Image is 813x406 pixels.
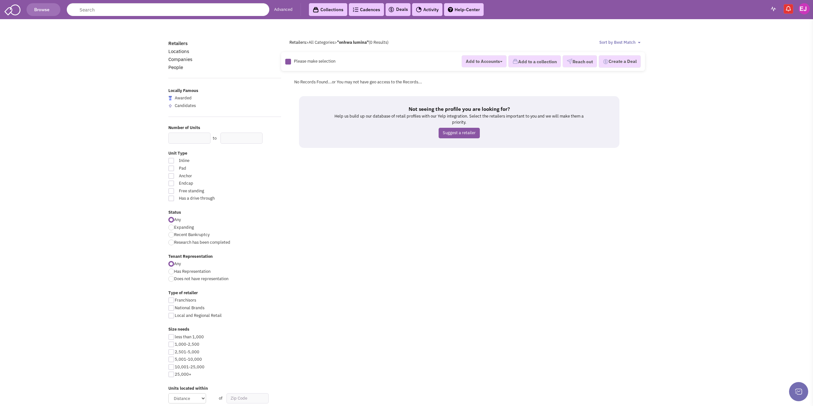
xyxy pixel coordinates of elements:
span: Does not have representation [174,276,228,281]
span: Research has been completed [174,240,230,245]
a: Activity [412,3,442,16]
label: Number of Units [168,125,281,131]
a: People [168,64,183,70]
span: > [334,40,337,45]
img: Rectangle.png [285,59,291,65]
button: Browse [27,3,60,16]
p: Help us build up our database of retail profiles with our Yelp integration. Select the retailers ... [331,113,587,125]
a: Cadences [349,3,384,16]
button: Reach out [563,56,597,68]
img: help.png [448,7,453,12]
label: Size needs [168,326,281,333]
span: 1,000-2,500 [175,341,199,347]
a: Retailers [168,40,188,46]
img: Cadences_logo.png [353,7,358,12]
span: All Categories (0 Results) [309,40,388,45]
img: VectorPaper_Plane.png [567,58,572,64]
a: Deals [388,6,408,13]
span: Recent Bankruptcy [174,232,210,237]
span: Endcap [175,180,246,187]
span: Free standing [175,188,246,194]
span: Local and Regional Retail [175,313,222,318]
span: Awarded [175,95,192,101]
span: Please make selection [294,59,335,64]
span: 10,001-25,000 [175,364,204,370]
span: No Records Found...or You may not have geo access to the Records... [294,79,422,85]
span: Pad [175,165,246,172]
a: Collections [309,3,347,16]
h5: Not seeing the profile you are looking for? [331,106,587,112]
label: Tenant Representation [168,254,281,260]
img: Erin Jarquin [799,3,810,14]
button: Create a Deal [599,55,641,68]
label: Units located within [168,386,281,392]
a: Help-Center [444,3,484,16]
label: to [213,135,217,142]
span: 25,000+ [175,372,191,377]
a: Advanced [274,7,293,13]
span: of [219,395,222,401]
label: Locally Famous [168,88,281,94]
img: icon-deals.svg [388,6,395,13]
a: Retailers [289,40,306,45]
span: Browse [33,7,54,12]
img: Activity.png [416,7,422,12]
a: Locations [168,48,189,54]
div: Search Nearby [267,394,277,402]
span: 5,001-10,000 [175,356,202,362]
span: Candidates [175,103,196,108]
span: less than 1,000 [175,334,204,340]
b: "onhwa lumina" [337,40,369,45]
span: Any [174,261,181,266]
img: SmartAdmin [4,3,20,15]
span: Has Representation [174,269,211,274]
label: Status [168,210,281,216]
img: icon-collection-lavender.png [512,58,518,64]
a: Suggest a retailer [439,128,480,138]
span: > [306,40,309,45]
input: Search [67,3,269,16]
label: Type of retailer [168,290,281,296]
input: Zip Code [226,393,269,403]
span: National Brands [175,305,204,310]
img: locallyfamous-largeicon.png [168,96,172,101]
span: Anchor [175,173,246,179]
button: Add to a collection [508,56,561,68]
img: icon-collection-lavender-black.svg [313,7,319,13]
div: Search Nearby [261,134,271,142]
a: Companies [168,56,192,62]
span: Has a drive through [175,195,246,202]
img: Deal-Dollar.png [603,58,609,65]
label: Unit Type [168,150,281,157]
img: locallyfamous-upvote.png [168,104,172,108]
span: 2,501-5,000 [175,349,199,355]
span: Expanding [174,225,194,230]
span: Inline [175,158,246,164]
span: Any [174,217,181,222]
span: Franchisors [175,297,196,303]
button: Add to Accounts [462,55,507,67]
